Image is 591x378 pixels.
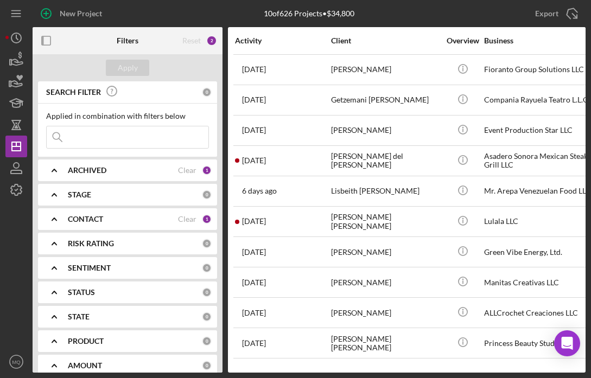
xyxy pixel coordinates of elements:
[68,215,103,223] b: CONTACT
[117,36,138,45] b: Filters
[554,330,580,356] div: Open Intercom Messenger
[331,268,440,297] div: [PERSON_NAME]
[202,239,212,248] div: 0
[202,87,212,97] div: 0
[242,187,277,195] time: 2025-08-13 22:44
[242,309,266,317] time: 2025-06-09 22:14
[68,288,95,297] b: STATUS
[442,36,483,45] div: Overview
[524,3,586,24] button: Export
[202,336,212,346] div: 0
[242,95,266,104] time: 2025-05-30 01:54
[331,329,440,357] div: [PERSON_NAME] [PERSON_NAME]
[46,112,209,120] div: Applied in combination with filters below
[12,359,20,365] text: MQ
[46,88,101,97] b: SEARCH FILTER
[535,3,558,24] div: Export
[331,146,440,175] div: [PERSON_NAME] del [PERSON_NAME]
[202,165,212,175] div: 1
[202,287,212,297] div: 0
[242,248,266,257] time: 2025-08-15 17:29
[264,9,354,18] div: 10 of 626 Projects • $34,800
[178,166,196,175] div: Clear
[60,3,102,24] div: New Project
[5,351,27,373] button: MQ
[331,177,440,206] div: Lisbeith [PERSON_NAME]
[235,36,330,45] div: Activity
[206,35,217,46] div: 2
[68,264,111,272] b: SENTIMENT
[68,337,104,345] b: PRODUCT
[106,60,149,76] button: Apply
[331,298,440,327] div: [PERSON_NAME]
[68,166,106,175] b: ARCHIVED
[202,263,212,273] div: 0
[242,339,266,348] time: 2025-07-23 17:09
[68,239,114,248] b: RISK RATING
[202,361,212,370] div: 0
[68,190,91,199] b: STAGE
[331,36,440,45] div: Client
[331,86,440,114] div: Getzemani [PERSON_NAME]
[202,312,212,322] div: 0
[182,36,201,45] div: Reset
[331,207,440,236] div: [PERSON_NAME] [PERSON_NAME]
[68,361,102,370] b: AMOUNT
[331,238,440,266] div: [PERSON_NAME]
[118,60,138,76] div: Apply
[178,215,196,223] div: Clear
[242,217,266,226] time: 2025-08-15 13:55
[242,156,266,165] time: 2025-08-14 19:05
[242,65,266,74] time: 2025-08-13 03:50
[202,190,212,200] div: 0
[202,214,212,224] div: 1
[242,278,266,287] time: 2025-08-08 01:43
[33,3,113,24] button: New Project
[331,55,440,84] div: [PERSON_NAME]
[242,126,266,134] time: 2025-08-12 02:04
[331,116,440,145] div: [PERSON_NAME]
[68,312,90,321] b: STATE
